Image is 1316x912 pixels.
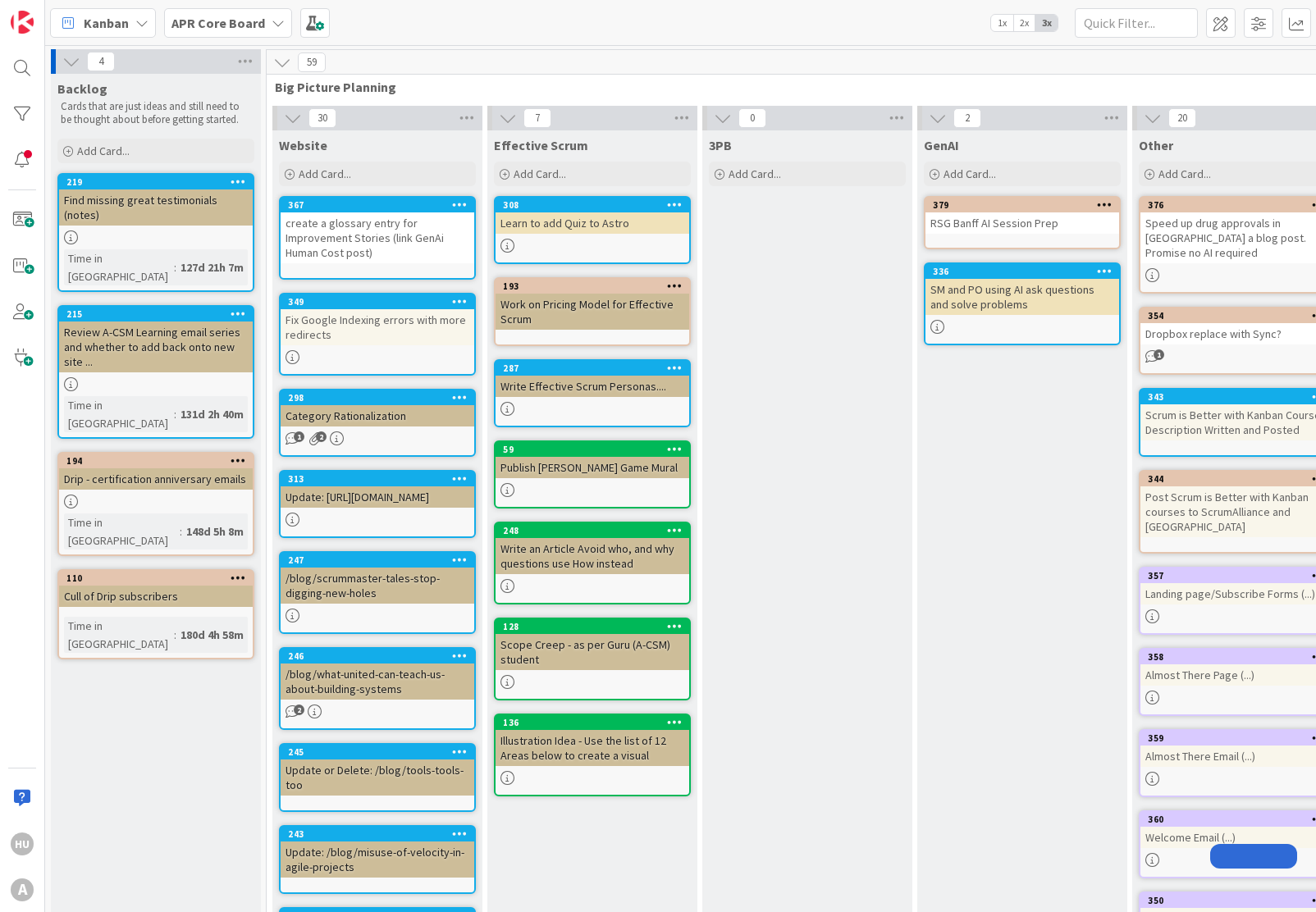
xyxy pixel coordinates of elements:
[64,249,174,285] div: Time in [GEOGRAPHIC_DATA]
[59,454,253,490] div: 194Drip - certification anniversary emails
[924,262,1121,345] a: 336SM and PO using AI ask questions and solve problems
[925,198,1119,234] div: 379RSG Banff AI Session Prep
[496,361,689,397] div: 287Write Effective Scrum Personas....
[174,258,176,276] span: :
[1013,15,1035,31] span: 2x
[288,650,474,662] div: 246
[503,717,689,728] div: 136
[496,538,689,574] div: Write an Article Avoid who, and why questions use How instead
[294,431,304,442] span: 1
[496,442,689,457] div: 59
[316,431,327,442] span: 2
[57,569,254,659] a: 110Cull of Drip subscribersTime in [GEOGRAPHIC_DATA]:180d 4h 58m
[57,452,254,556] a: 194Drip - certification anniversary emailsTime in [GEOGRAPHIC_DATA]:148d 5h 8m
[496,442,689,478] div: 59Publish [PERSON_NAME] Game Mural
[176,626,248,644] div: 180d 4h 58m
[494,440,691,508] a: 59Publish [PERSON_NAME] Game Mural
[925,212,1119,234] div: RSG Banff AI Session Prep
[11,832,34,855] div: HU
[288,296,474,308] div: 349
[738,108,766,128] span: 0
[924,137,959,153] span: GenAI
[1168,108,1196,128] span: 20
[281,390,474,405] div: 298
[87,52,115,71] span: 4
[182,522,248,540] div: 148d 5h 8m
[279,137,327,153] span: Website
[66,455,253,467] div: 194
[281,649,474,663] div: 246
[281,294,474,345] div: 349Fix Google Indexing errors with more redirects
[281,309,474,345] div: Fix Google Indexing errors with more redirects
[281,212,474,263] div: create a glossary entry for Improvement Stories (link GenAi Human Cost post)
[281,553,474,568] div: 247
[503,525,689,536] div: 248
[279,196,476,280] a: 367create a glossary entry for Improvement Stories (link GenAi Human Cost post)
[66,308,253,320] div: 215
[709,137,732,153] span: 3PB
[279,293,476,376] a: 349Fix Google Indexing errors with more redirects
[494,359,691,427] a: 287Write Effective Scrum Personas....
[77,144,130,158] span: Add Card...
[57,173,254,292] a: 219Find missing great testimonials (notes)Time in [GEOGRAPHIC_DATA]:127d 21h 7m
[925,279,1119,315] div: SM and PO using AI ask questions and solve problems
[496,523,689,538] div: 248
[281,649,474,700] div: 246/blog/what-united-can-teach-us-about-building-systems
[84,13,129,33] span: Kanban
[288,392,474,404] div: 298
[496,730,689,766] div: Illustration Idea - Use the list of 12 Areas below to create a visual
[279,743,476,812] a: 245Update or Delete: /blog/tools-tools-too
[281,841,474,878] div: Update: /blog/misuse-of-velocity-in-agile-projects
[308,108,336,128] span: 30
[66,176,253,188] div: 219
[288,828,474,840] div: 243
[281,745,474,796] div: 245Update or Delete: /blog/tools-tools-too
[174,405,176,423] span: :
[281,198,474,212] div: 367
[281,759,474,796] div: Update or Delete: /blog/tools-tools-too
[288,746,474,758] div: 245
[281,745,474,759] div: 245
[57,305,254,439] a: 215Review A-CSM Learning email series and whether to add back onto new site ...Time in [GEOGRAPHI...
[176,405,248,423] div: 131d 2h 40m
[281,198,474,263] div: 367create a glossary entry for Improvement Stories (link GenAi Human Cost post)
[925,264,1119,315] div: 336SM and PO using AI ask questions and solve problems
[281,553,474,604] div: 247/blog/scrummaster-tales-stop-digging-new-holes
[180,522,182,540] span: :
[61,100,251,127] p: Cards that are just ideas and still need to be thought about before getting started.
[925,264,1119,279] div: 336
[59,189,253,226] div: Find missing great testimonials (notes)
[281,472,474,508] div: 313Update: [URL][DOMAIN_NAME]
[279,470,476,538] a: 313Update: [URL][DOMAIN_NAME]
[503,280,689,292] div: 193
[64,513,180,549] div: Time in [GEOGRAPHIC_DATA]
[281,663,474,700] div: /blog/what-united-can-teach-us-about-building-systems
[281,827,474,841] div: 243
[1139,137,1173,153] span: Other
[59,307,253,321] div: 215
[59,307,253,372] div: 215Review A-CSM Learning email series and whether to add back onto new site ...
[288,473,474,485] div: 313
[176,258,248,276] div: 127d 21h 7m
[281,486,474,508] div: Update: [URL][DOMAIN_NAME]
[496,212,689,234] div: Learn to add Quiz to Astro
[64,617,174,653] div: Time in [GEOGRAPHIC_DATA]
[298,52,326,72] span: 59
[991,15,1013,31] span: 1x
[59,454,253,468] div: 194
[171,15,265,31] b: APR Core Board
[59,175,253,226] div: 219Find missing great testimonials (notes)
[299,166,351,181] span: Add Card...
[59,571,253,607] div: 110Cull of Drip subscribers
[496,376,689,397] div: Write Effective Scrum Personas....
[496,619,689,670] div: 128Scope Creep - as per Guru (A-CSM) student
[1154,349,1164,360] span: 1
[281,405,474,426] div: Category Rationalization
[496,619,689,634] div: 128
[729,166,781,181] span: Add Card...
[494,277,691,346] a: 193Work on Pricing Model for Effective Scrum
[496,198,689,234] div: 308Learn to add Quiz to Astro
[59,586,253,607] div: Cull of Drip subscribers
[933,266,1119,277] div: 336
[59,175,253,189] div: 219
